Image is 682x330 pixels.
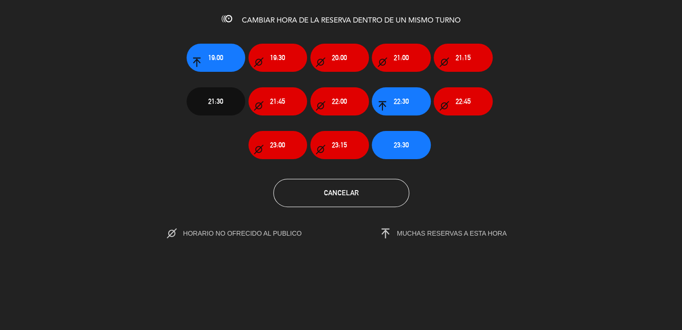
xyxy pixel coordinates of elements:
[273,179,409,207] button: Cancelar
[332,96,347,107] span: 22:00
[310,131,369,159] button: 23:15
[248,44,307,72] button: 19:30
[248,131,307,159] button: 23:00
[310,87,369,115] button: 22:00
[372,44,430,72] button: 21:00
[208,96,223,107] span: 21:30
[183,230,321,237] span: HORARIO NO OFRECIDO AL PUBLICO
[324,189,359,197] span: Cancelar
[270,96,285,107] span: 21:45
[310,44,369,72] button: 20:00
[434,44,492,72] button: 21:15
[187,44,245,72] button: 19:00
[456,96,471,107] span: 22:45
[270,139,285,150] span: 23:00
[394,52,409,63] span: 21:00
[394,139,409,150] span: 23:30
[397,230,507,237] span: MUCHAS RESERVAS A ESTA HORA
[394,96,409,107] span: 22:30
[456,52,471,63] span: 21:15
[248,87,307,115] button: 21:45
[270,52,285,63] span: 19:30
[372,87,430,115] button: 22:30
[332,52,347,63] span: 20:00
[208,52,223,63] span: 19:00
[372,131,430,159] button: 23:30
[242,17,461,24] span: CAMBIAR HORA DE LA RESERVA DENTRO DE UN MISMO TURNO
[434,87,492,115] button: 22:45
[187,87,245,115] button: 21:30
[332,139,347,150] span: 23:15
